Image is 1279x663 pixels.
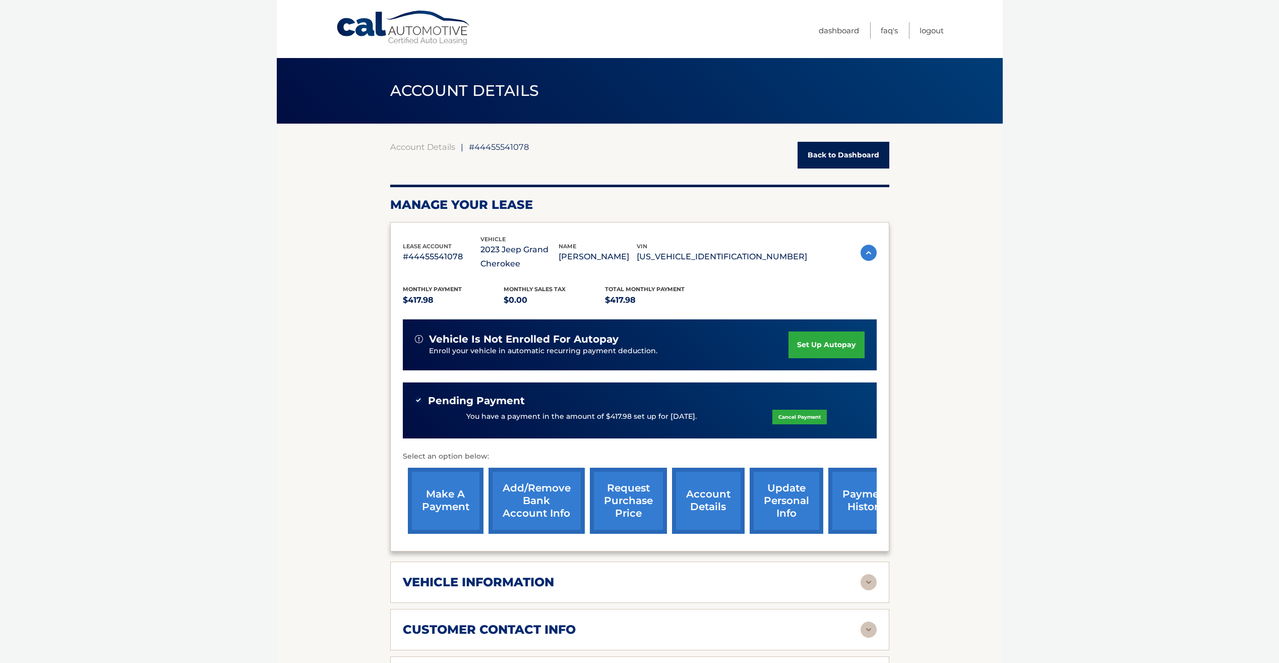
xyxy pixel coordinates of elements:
span: lease account [403,243,452,250]
img: check-green.svg [415,397,422,404]
a: Dashboard [819,22,859,39]
p: #44455541078 [403,250,481,264]
img: accordion-rest.svg [861,574,877,590]
h2: vehicle information [403,575,554,590]
p: Select an option below: [403,451,877,463]
a: payment history [828,468,904,534]
p: $0.00 [504,293,605,307]
p: [US_VEHICLE_IDENTIFICATION_NUMBER] [637,250,807,264]
a: Cancel Payment [772,410,827,424]
img: accordion-rest.svg [861,622,877,638]
a: Add/Remove bank account info [489,468,585,534]
span: vehicle [480,236,506,243]
span: Pending Payment [428,395,525,407]
a: set up autopay [788,332,864,358]
p: You have a payment in the amount of $417.98 set up for [DATE]. [466,411,697,422]
span: ACCOUNT DETAILS [390,81,539,100]
h2: Manage Your Lease [390,197,889,212]
span: name [559,243,576,250]
a: make a payment [408,468,483,534]
a: Logout [920,22,944,39]
a: Account Details [390,142,455,152]
span: vin [637,243,647,250]
p: Enroll your vehicle in automatic recurring payment deduction. [429,346,789,357]
span: #44455541078 [469,142,529,152]
a: Back to Dashboard [798,142,889,169]
img: accordion-active.svg [861,245,877,261]
a: update personal info [750,468,823,534]
span: | [461,142,463,152]
span: Monthly sales Tax [504,286,566,293]
span: Total Monthly Payment [605,286,685,293]
p: $417.98 [403,293,504,307]
a: account details [672,468,745,534]
p: [PERSON_NAME] [559,250,637,264]
a: FAQ's [881,22,898,39]
span: vehicle is not enrolled for autopay [429,333,619,346]
p: $417.98 [605,293,706,307]
span: Monthly Payment [403,286,462,293]
h2: customer contact info [403,622,576,637]
a: Cal Automotive [336,10,472,46]
a: request purchase price [590,468,667,534]
img: alert-white.svg [415,335,423,343]
p: 2023 Jeep Grand Cherokee [480,243,559,271]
